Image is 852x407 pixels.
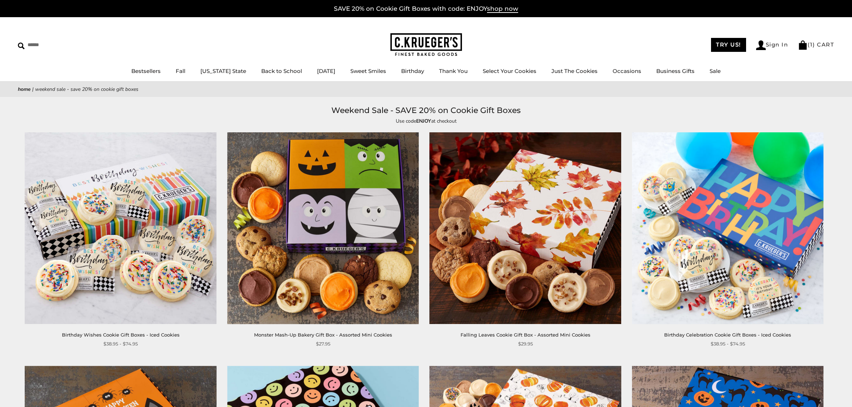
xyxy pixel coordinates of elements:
nav: breadcrumbs [18,85,834,93]
img: Birthday Wishes Cookie Gift Boxes - Iced Cookies [25,133,216,324]
a: (1) CART [798,41,834,48]
img: C.KRUEGER'S [390,33,462,57]
a: Select Your Cookies [483,68,536,74]
span: 1 [810,41,813,48]
a: Birthday Wishes Cookie Gift Boxes - Iced Cookies [62,332,180,338]
span: Weekend Sale - SAVE 20% on Cookie Gift Boxes [35,86,138,93]
img: Monster Mash-Up Bakery Gift Box - Assorted Mini Cookies [227,133,419,324]
a: Bestsellers [131,68,161,74]
a: Falling Leaves Cookie Gift Box - Assorted Mini Cookies [430,133,621,324]
span: | [32,86,34,93]
span: $27.95 [316,340,330,348]
a: SAVE 20% on Cookie Gift Boxes with code: ENJOYshop now [334,5,518,13]
a: Falling Leaves Cookie Gift Box - Assorted Mini Cookies [461,332,590,338]
a: Home [18,86,31,93]
span: shop now [487,5,518,13]
img: Birthday Celebration Cookie Gift Boxes - Iced Cookies [632,133,823,324]
a: Sign In [756,40,788,50]
a: Thank You [439,68,468,74]
img: Falling Leaves Cookie Gift Box - Assorted Mini Cookies [429,133,621,324]
h1: Weekend Sale - SAVE 20% on Cookie Gift Boxes [29,104,823,117]
a: Birthday [401,68,424,74]
input: Search [18,39,103,50]
a: Fall [176,68,185,74]
span: $38.95 - $74.95 [711,340,745,348]
a: [DATE] [317,68,335,74]
img: Search [18,43,25,49]
a: Sweet Smiles [350,68,386,74]
a: TRY US! [711,38,746,52]
a: [US_STATE] State [200,68,246,74]
span: $38.95 - $74.95 [103,340,138,348]
a: Birthday Celebration Cookie Gift Boxes - Iced Cookies [664,332,791,338]
a: Sale [710,68,721,74]
strong: ENJOY [416,118,431,124]
img: Account [756,40,766,50]
a: Monster Mash-Up Bakery Gift Box - Assorted Mini Cookies [254,332,392,338]
a: Just The Cookies [551,68,598,74]
p: Use code at checkout [262,117,591,125]
a: Back to School [261,68,302,74]
a: Business Gifts [656,68,695,74]
span: $29.95 [518,340,533,348]
img: Bag [798,40,808,50]
a: Occasions [613,68,641,74]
